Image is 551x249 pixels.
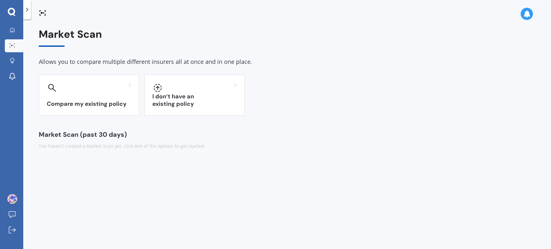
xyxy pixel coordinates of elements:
div: Allows you to compare multiple different insurers all at once and in one place. [39,57,536,67]
h3: Compare my existing policy [47,100,131,108]
div: Market Scan [39,28,536,47]
img: ACg8ocIFvz891fZSF008fIFNkEj-IKxsnKJrKO-TXDj_FvnU68Uo1NcX=s96-c [7,194,17,204]
div: You haven’t created a Market Scan yet, click one of the options to get started. [39,143,536,149]
h3: I don’t have an existing policy [152,93,237,108]
div: Market Scan (past 30 days) [39,131,536,138]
